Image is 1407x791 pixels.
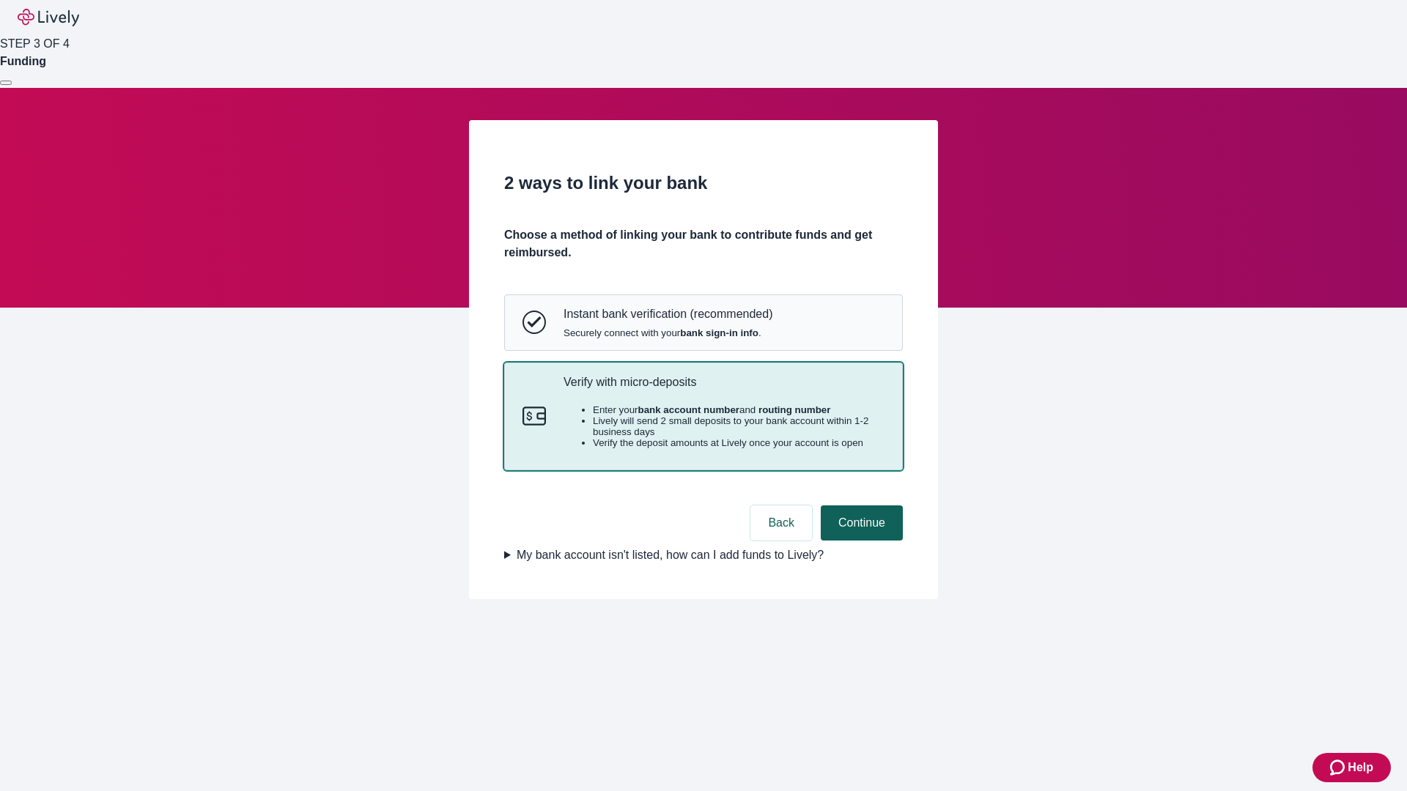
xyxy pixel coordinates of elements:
summary: My bank account isn't listed, how can I add funds to Lively? [504,546,903,564]
button: Continue [821,505,903,541]
p: Verify with micro-deposits [564,375,885,389]
h4: Choose a method of linking your bank to contribute funds and get reimbursed. [504,226,903,261]
li: Lively will send 2 small deposits to your bank account within 1-2 business days [593,415,885,437]
svg: Micro-deposits [522,404,546,428]
svg: Instant bank verification [522,311,546,334]
svg: Zendesk support icon [1330,759,1348,776]
li: Verify the deposit amounts at Lively once your account is open [593,437,885,448]
strong: bank sign-in info [680,327,758,338]
span: Securely connect with your . [564,327,772,338]
button: Zendesk support iconHelp [1312,753,1391,782]
button: Micro-depositsVerify with micro-depositsEnter yourbank account numberand routing numberLively wil... [505,363,902,470]
strong: bank account number [638,404,740,415]
img: Lively [18,9,79,26]
span: Help [1348,759,1373,776]
h2: 2 ways to link your bank [504,170,903,196]
button: Back [750,505,812,541]
button: Instant bank verificationInstant bank verification (recommended)Securely connect with yourbank si... [505,295,902,349]
strong: routing number [758,404,830,415]
p: Instant bank verification (recommended) [564,307,772,321]
li: Enter your and [593,404,885,415]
